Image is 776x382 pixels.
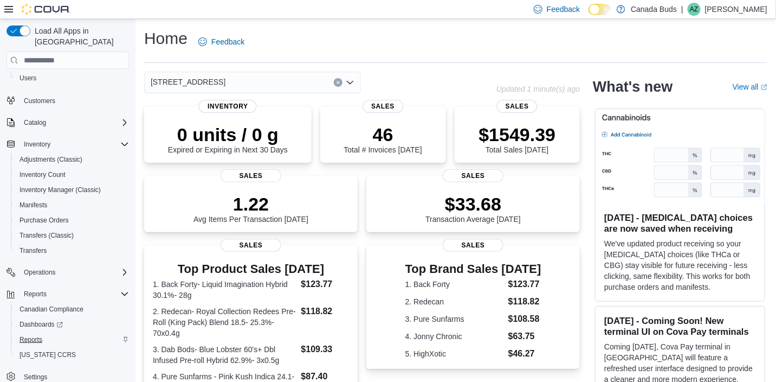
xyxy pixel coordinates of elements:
[508,278,541,291] dd: $123.77
[705,3,767,16] p: [PERSON_NAME]
[144,28,187,49] h1: Home
[301,305,350,318] dd: $118.82
[20,288,129,301] span: Reports
[20,266,129,279] span: Operations
[11,317,133,332] a: Dashboards
[20,186,101,194] span: Inventory Manager (Classic)
[496,85,580,93] p: Updated 1 minute(s) ago
[681,3,683,16] p: |
[11,332,133,347] button: Reports
[11,182,133,198] button: Inventory Manager (Classic)
[479,124,556,154] div: Total Sales [DATE]
[20,288,51,301] button: Reports
[425,193,521,215] p: $33.68
[20,305,83,314] span: Canadian Compliance
[24,373,47,381] span: Settings
[15,244,129,257] span: Transfers
[2,92,133,108] button: Customers
[761,84,767,91] svg: External link
[15,72,129,85] span: Users
[194,31,249,53] a: Feedback
[425,193,521,224] div: Transaction Average [DATE]
[508,347,541,360] dd: $46.27
[20,74,36,82] span: Users
[221,239,281,252] span: Sales
[15,229,129,242] span: Transfers (Classic)
[11,302,133,317] button: Canadian Compliance
[153,306,297,339] dt: 2. Redecan- Royal Collection Redees Pre-Roll (King Pack) Blend 18.5- 25.3%- 70x0.4g
[20,170,66,179] span: Inventory Count
[547,4,580,15] span: Feedback
[405,314,504,324] dt: 3. Pure Sunfarms
[688,3,701,16] div: Aaron Zgud
[15,153,87,166] a: Adjustments (Classic)
[20,201,47,209] span: Manifests
[508,295,541,308] dd: $118.82
[153,279,297,301] dt: 1. Back Forty- Liquid Imagination Hybrid 30.1%- 28g
[2,137,133,152] button: Inventory
[11,228,133,243] button: Transfers (Classic)
[479,124,556,145] p: $1549.39
[22,4,70,15] img: Cova
[11,243,133,258] button: Transfers
[2,265,133,280] button: Operations
[604,238,756,292] p: We've updated product receiving so your [MEDICAL_DATA] choices (like THCa or CBG) stay visible fo...
[11,71,133,86] button: Users
[151,75,225,88] span: [STREET_ADDRESS]
[15,183,105,196] a: Inventory Manager (Classic)
[604,315,756,337] h3: [DATE] - Coming Soon! New terminal UI on Cova Pay terminals
[20,320,63,329] span: Dashboards
[15,348,80,361] a: [US_STATE] CCRS
[508,330,541,343] dd: $63.75
[405,296,504,307] dt: 2. Redecan
[20,93,129,107] span: Customers
[20,246,47,255] span: Transfers
[2,286,133,302] button: Reports
[20,351,76,359] span: [US_STATE] CCRS
[405,263,541,276] h3: Top Brand Sales [DATE]
[221,169,281,182] span: Sales
[15,168,129,181] span: Inventory Count
[211,36,244,47] span: Feedback
[363,100,403,113] span: Sales
[301,278,350,291] dd: $123.77
[733,82,767,91] a: View allExternal link
[15,168,70,181] a: Inventory Count
[15,333,47,346] a: Reports
[690,3,698,16] span: AZ
[20,116,129,129] span: Catalog
[153,263,349,276] h3: Top Product Sales [DATE]
[15,318,67,331] a: Dashboards
[2,115,133,130] button: Catalog
[15,214,129,227] span: Purchase Orders
[20,138,129,151] span: Inventory
[168,124,288,145] p: 0 units / 0 g
[15,303,88,316] a: Canadian Compliance
[11,167,133,182] button: Inventory Count
[11,213,133,228] button: Purchase Orders
[497,100,538,113] span: Sales
[30,26,129,47] span: Load All Apps in [GEOGRAPHIC_DATA]
[20,266,60,279] button: Operations
[15,72,41,85] a: Users
[11,347,133,362] button: [US_STATE] CCRS
[15,199,51,212] a: Manifests
[11,198,133,213] button: Manifests
[24,140,50,149] span: Inventory
[193,193,308,215] p: 1.22
[443,239,503,252] span: Sales
[199,100,257,113] span: Inventory
[20,231,74,240] span: Transfers (Classic)
[344,124,422,154] div: Total # Invoices [DATE]
[443,169,503,182] span: Sales
[24,290,47,298] span: Reports
[15,318,129,331] span: Dashboards
[20,94,60,107] a: Customers
[15,303,129,316] span: Canadian Compliance
[193,193,308,224] div: Avg Items Per Transaction [DATE]
[15,199,129,212] span: Manifests
[604,212,756,234] h3: [DATE] - [MEDICAL_DATA] choices are now saved when receiving
[508,313,541,326] dd: $108.58
[20,138,55,151] button: Inventory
